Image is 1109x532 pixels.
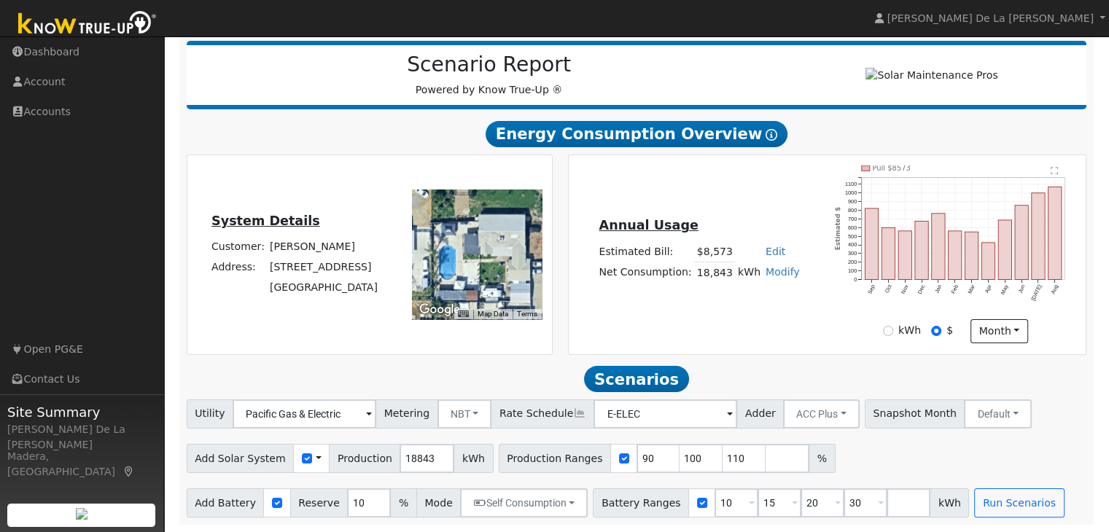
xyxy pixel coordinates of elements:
div: [PERSON_NAME] De La [PERSON_NAME] [7,422,156,453]
a: Modify [766,266,800,278]
rect: onclick="" [1048,187,1062,279]
div: Powered by Know True-Up ® [194,52,785,98]
button: NBT [437,399,492,429]
a: Open this area in Google Maps (opens a new window) [416,300,464,319]
td: [PERSON_NAME] [267,237,380,257]
span: % [390,488,416,517]
span: Rate Schedule [491,399,594,429]
button: Self Consumption [460,488,588,517]
text: Jun [1016,283,1026,294]
span: Mode [416,488,461,517]
button: month [970,319,1028,344]
td: Customer: [209,237,267,257]
button: Keyboard shortcuts [458,309,468,319]
rect: onclick="" [949,231,962,280]
text: 0 [854,276,857,283]
td: 18,843 [694,262,735,283]
span: Add Solar System [187,444,295,473]
input: Select a Rate Schedule [594,399,737,429]
text: Jan [933,283,943,294]
td: Net Consumption: [596,262,694,283]
u: System Details [211,214,320,228]
a: Terms (opens in new tab) [517,310,537,318]
text: Mar [967,283,977,295]
rect: onclick="" [965,232,978,279]
text: Feb [950,283,960,294]
text: Apr [984,283,993,294]
text: Pull $8573 [873,164,911,172]
text: 200 [848,259,857,265]
text: 700 [848,216,857,222]
a: Map [122,466,136,477]
img: Google [416,300,464,319]
span: kWh [930,488,969,517]
span: Utility [187,399,234,429]
label: kWh [898,323,921,338]
text: Oct [884,283,893,294]
text: 800 [848,207,857,214]
span: Metering [375,399,438,429]
span: Add Battery [187,488,265,517]
text: Estimated $ [835,207,842,250]
input: kWh [883,326,893,336]
img: Solar Maintenance Pros [865,68,997,83]
rect: onclick="" [865,208,878,280]
text: Dec [917,283,927,295]
text: Sep [866,283,876,295]
u: Annual Usage [599,218,698,232]
text: 1100 [845,181,857,187]
span: Production [329,444,400,473]
rect: onclick="" [898,231,911,280]
input: Select a Utility [233,399,376,429]
span: kWh [454,444,493,473]
rect: onclick="" [915,221,928,279]
rect: onclick="" [998,220,1011,280]
text: May [1000,283,1010,296]
button: Default [964,399,1032,429]
td: $8,573 [694,241,735,262]
input: $ [931,326,941,336]
button: Map Data [478,309,508,319]
td: Estimated Bill: [596,241,694,262]
rect: onclick="" [932,214,945,280]
span: Battery Ranges [593,488,689,517]
text: Nov [900,283,910,295]
rect: onclick="" [882,227,895,279]
text: 900 [848,198,857,205]
span: [PERSON_NAME] De La [PERSON_NAME] [887,12,1094,24]
rect: onclick="" [1015,206,1028,280]
text: Aug [1050,283,1060,295]
span: Adder [736,399,784,429]
text: 300 [848,250,857,257]
a: Edit [766,246,785,257]
text:  [1051,166,1059,175]
td: kWh [735,262,763,283]
span: Scenarios [584,366,688,392]
td: [GEOGRAPHIC_DATA] [267,278,380,298]
td: [STREET_ADDRESS] [267,257,380,278]
rect: onclick="" [981,243,995,280]
text: 1000 [845,189,857,196]
button: ACC Plus [783,399,860,429]
span: Reserve [290,488,349,517]
span: Site Summary [7,402,156,422]
div: Madera, [GEOGRAPHIC_DATA] [7,449,156,480]
text: 400 [848,241,857,248]
label: $ [946,323,953,338]
span: Energy Consumption Overview [486,121,787,147]
span: Snapshot Month [865,399,965,429]
button: Run Scenarios [974,488,1064,517]
rect: onclick="" [1032,193,1045,280]
i: Show Help [766,129,777,141]
text: 600 [848,224,857,231]
img: Know True-Up [11,8,164,41]
h2: Scenario Report [201,52,777,77]
text: [DATE] [1030,283,1043,302]
td: Address: [209,257,267,278]
span: Production Ranges [499,444,611,473]
text: 100 [848,267,857,274]
img: retrieve [76,508,87,520]
text: 500 [848,232,857,239]
span: % [809,444,835,473]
